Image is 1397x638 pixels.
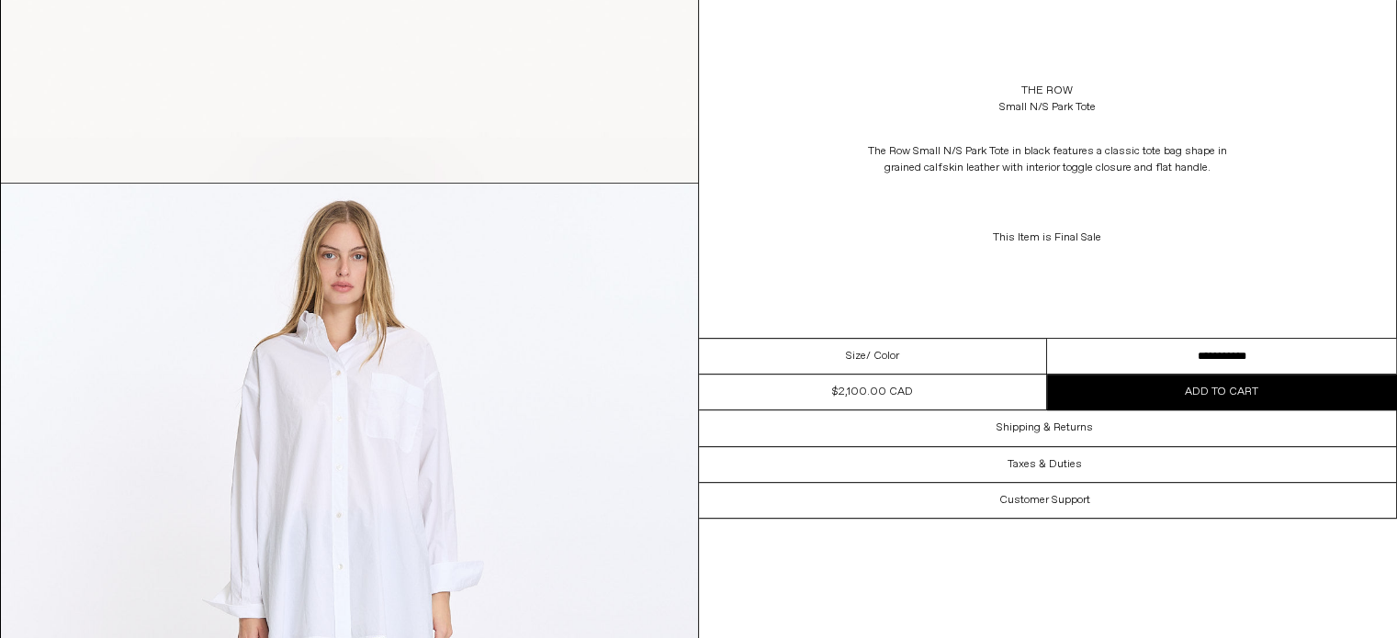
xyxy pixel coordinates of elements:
[993,230,1101,245] span: This Item is Final Sale
[863,134,1231,185] p: The Row Small N/S Park Tote in black features a c
[999,494,1090,507] h3: Customer Support
[1008,458,1082,471] h3: Taxes & Duties
[832,384,913,400] div: $2,100.00 CAD
[846,348,866,364] span: Size
[1021,83,1073,99] a: The Row
[1185,385,1258,399] span: Add to cart
[866,348,899,364] span: / Color
[999,99,1096,116] div: Small N/S Park Tote
[997,421,1093,434] h3: Shipping & Returns
[1047,375,1396,409] button: Add to cart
